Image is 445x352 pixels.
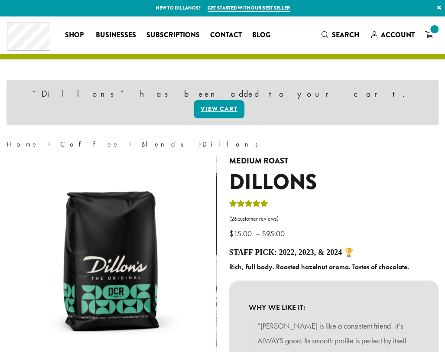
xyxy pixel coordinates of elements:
a: Coffee [60,140,120,149]
span: $ [229,228,234,238]
span: Subscriptions [146,30,200,41]
b: Rich, full body. Roasted hazelnut aroma. Tastes of chocolate. [229,262,409,271]
a: Search [316,28,366,42]
span: – [256,228,260,238]
span: › [48,136,51,150]
span: Search [332,30,359,40]
a: Shop [60,28,91,42]
a: (26customer reviews) [229,215,439,223]
h4: Staff Pick: 2022, 2023, & 2024 🏆 [229,248,439,257]
span: › [129,136,132,150]
nav: Breadcrumb [6,139,439,150]
h1: Dillons [229,170,439,195]
h4: Medium Roast [229,156,439,166]
b: WHY WE LIKE IT: [249,300,419,315]
span: 26 [231,215,237,222]
div: Rated 5.00 out of 5 [229,199,268,212]
span: Businesses [96,30,136,41]
a: Get started with our best seller [208,4,290,12]
span: Account [381,30,415,40]
span: Shop [65,30,84,41]
span: Blog [252,30,270,41]
bdi: 15.00 [229,228,254,238]
span: $ [262,228,266,238]
div: “Dillons” has been added to your cart. [6,80,439,125]
a: Blends [141,140,189,149]
a: Home [6,140,39,149]
bdi: 95.00 [262,228,287,238]
span: Contact [210,30,242,41]
a: View cart [194,100,244,118]
span: › [198,136,201,150]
